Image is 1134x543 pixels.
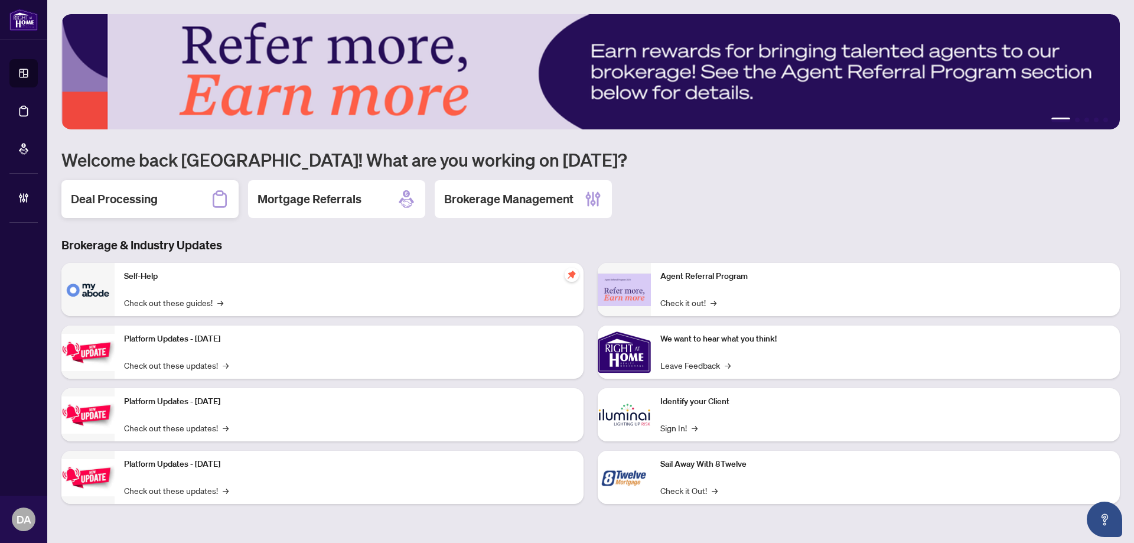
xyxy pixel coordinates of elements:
img: We want to hear what you think! [598,326,651,379]
button: 4 [1094,118,1099,122]
span: → [217,296,223,309]
button: 2 [1075,118,1080,122]
p: We want to hear what you think! [660,333,1110,346]
a: Check it out!→ [660,296,716,309]
a: Sign In!→ [660,421,698,434]
span: pushpin [565,268,579,282]
span: → [223,421,229,434]
a: Leave Feedback→ [660,359,731,372]
button: 3 [1084,118,1089,122]
img: Slide 0 [61,14,1120,129]
img: Sail Away With 8Twelve [598,451,651,504]
span: → [711,296,716,309]
h3: Brokerage & Industry Updates [61,237,1120,253]
span: → [725,359,731,372]
span: → [223,359,229,372]
span: → [223,484,229,497]
img: logo [9,9,38,31]
a: Check out these updates!→ [124,484,229,497]
p: Sail Away With 8Twelve [660,458,1110,471]
h2: Brokerage Management [444,191,573,207]
span: → [692,421,698,434]
p: Self-Help [124,270,574,283]
button: 1 [1051,118,1070,122]
img: Platform Updates - July 8, 2025 [61,396,115,434]
p: Platform Updates - [DATE] [124,395,574,408]
button: Open asap [1087,502,1122,537]
a: Check out these updates!→ [124,421,229,434]
a: Check out these guides!→ [124,296,223,309]
img: Platform Updates - July 21, 2025 [61,334,115,371]
img: Platform Updates - June 23, 2025 [61,459,115,496]
button: 5 [1103,118,1108,122]
span: DA [17,511,31,528]
p: Identify your Client [660,395,1110,408]
p: Platform Updates - [DATE] [124,333,574,346]
p: Agent Referral Program [660,270,1110,283]
h2: Deal Processing [71,191,158,207]
h2: Mortgage Referrals [258,191,361,207]
img: Identify your Client [598,388,651,441]
img: Self-Help [61,263,115,316]
a: Check it Out!→ [660,484,718,497]
a: Check out these updates!→ [124,359,229,372]
p: Platform Updates - [DATE] [124,458,574,471]
h1: Welcome back [GEOGRAPHIC_DATA]! What are you working on [DATE]? [61,148,1120,171]
img: Agent Referral Program [598,274,651,306]
span: → [712,484,718,497]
